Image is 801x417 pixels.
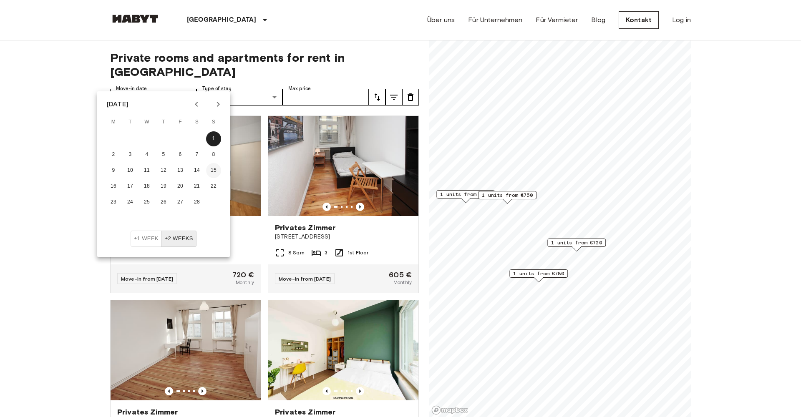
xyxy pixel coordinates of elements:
[482,191,533,199] span: 1 units from €750
[325,249,327,256] span: 3
[189,163,204,178] button: 14
[131,231,196,247] div: Move In Flexibility
[187,15,257,25] p: [GEOGRAPHIC_DATA]
[536,15,578,25] a: Für Vermieter
[156,163,171,178] button: 12
[173,147,188,162] button: 6
[156,195,171,210] button: 26
[116,85,147,92] label: Move-in date
[389,271,412,279] span: 605 €
[173,195,188,210] button: 27
[106,147,121,162] button: 2
[123,179,138,194] button: 17
[189,97,204,111] button: Previous month
[322,387,331,395] button: Previous image
[206,131,221,146] button: 1
[156,114,171,131] span: Thursday
[206,147,221,162] button: 8
[268,116,419,293] a: Marketing picture of unit DE-01-237-01MPrevious imagePrevious imagePrivates Zimmer[STREET_ADDRESS...
[275,407,335,417] span: Privates Zimmer
[288,249,305,256] span: 8 Sqm
[156,179,171,194] button: 19
[402,89,419,106] button: tune
[110,15,160,23] img: Habyt
[139,147,154,162] button: 4
[123,147,138,162] button: 3
[189,195,204,210] button: 28
[385,89,402,106] button: tune
[139,179,154,194] button: 18
[206,114,221,131] span: Sunday
[106,195,121,210] button: 23
[106,179,121,194] button: 16
[551,239,602,246] span: 1 units from €720
[288,85,311,92] label: Max price
[509,269,568,282] div: Map marker
[268,300,418,400] img: Marketing picture of unit DE-01-09-005-03Q
[107,99,128,109] div: [DATE]
[440,191,491,198] span: 1 units from €715
[117,407,178,417] span: Privates Zimmer
[275,223,335,233] span: Privates Zimmer
[139,195,154,210] button: 25
[165,387,173,395] button: Previous image
[275,233,412,241] span: [STREET_ADDRESS]
[431,405,468,415] a: Mapbox logo
[173,179,188,194] button: 20
[123,163,138,178] button: 10
[619,11,659,29] a: Kontakt
[356,203,364,211] button: Previous image
[131,231,162,247] button: ±1 week
[121,276,173,282] span: Move-in from [DATE]
[156,147,171,162] button: 5
[279,276,331,282] span: Move-in from [DATE]
[189,179,204,194] button: 21
[322,203,331,211] button: Previous image
[232,271,254,279] span: 720 €
[173,163,188,178] button: 13
[161,231,196,247] button: ±2 weeks
[591,15,605,25] a: Blog
[106,114,121,131] span: Monday
[110,50,419,79] span: Private rooms and apartments for rent in [GEOGRAPHIC_DATA]
[139,163,154,178] button: 11
[436,190,495,203] div: Map marker
[236,279,254,286] span: Monthly
[468,15,522,25] a: Für Unternehmen
[206,179,221,194] button: 22
[427,15,455,25] a: Über uns
[206,163,221,178] button: 15
[173,114,188,131] span: Friday
[111,300,261,400] img: Marketing picture of unit DE-01-243-01M
[478,191,537,204] div: Map marker
[393,279,412,286] span: Monthly
[513,270,564,277] span: 1 units from €780
[268,116,418,216] img: Marketing picture of unit DE-01-237-01M
[139,114,154,131] span: Wednesday
[369,89,385,106] button: tune
[123,195,138,210] button: 24
[211,97,225,111] button: Next month
[348,249,368,256] span: 1st Floor
[202,85,232,92] label: Type of stay
[123,114,138,131] span: Tuesday
[106,163,121,178] button: 9
[198,387,207,395] button: Previous image
[356,387,364,395] button: Previous image
[189,114,204,131] span: Saturday
[547,239,606,251] div: Map marker
[672,15,691,25] a: Log in
[189,147,204,162] button: 7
